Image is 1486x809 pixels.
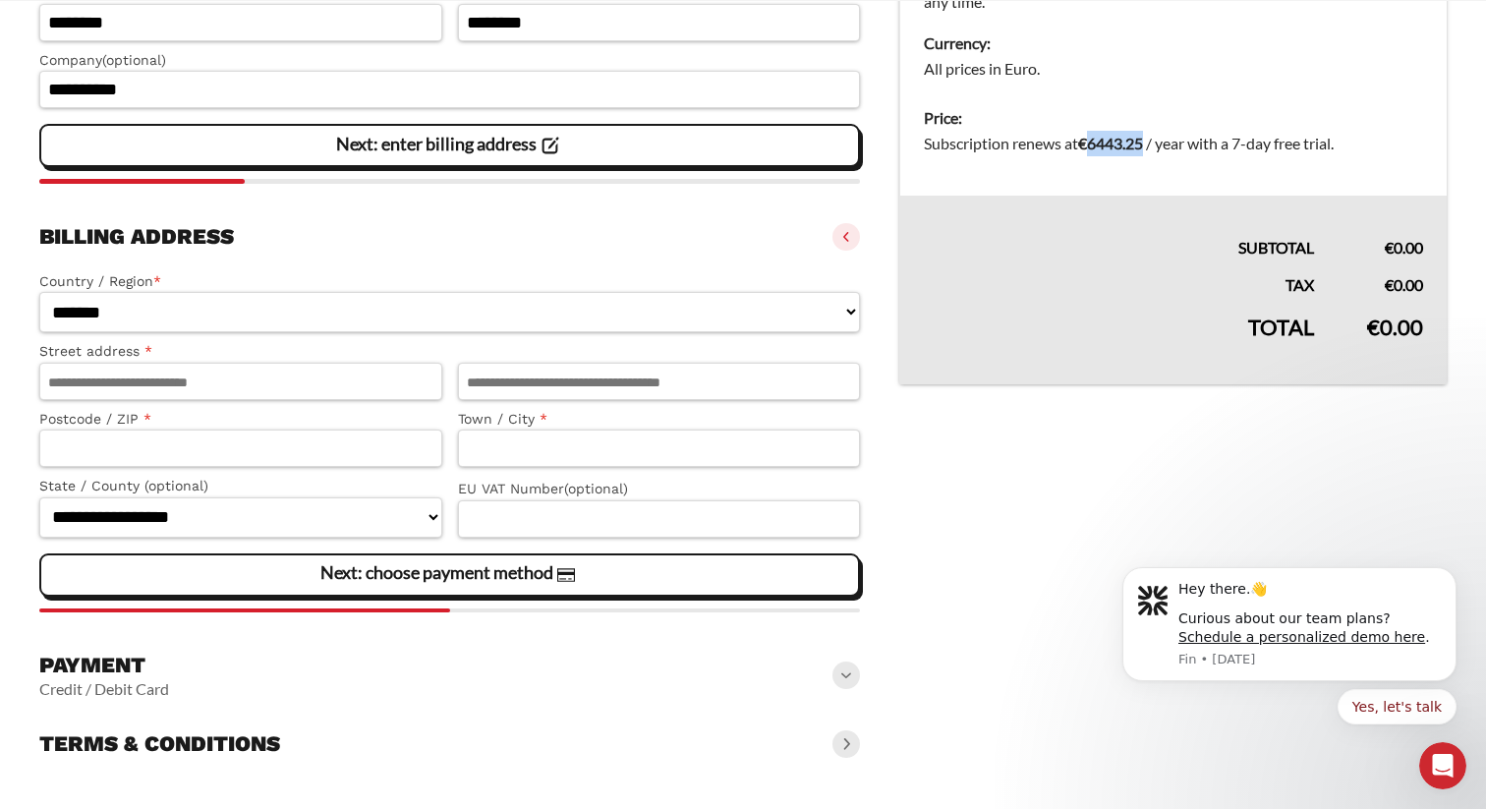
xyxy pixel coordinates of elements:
h3: Billing address [39,223,234,251]
label: State / County [39,475,442,497]
vaadin-horizontal-layout: Credit / Debit Card [39,679,169,699]
h3: Terms & conditions [39,730,280,758]
span: (optional) [564,481,628,496]
bdi: 6443.25 [1078,134,1143,152]
label: Company [39,49,860,72]
iframe: Intercom live chat [1419,742,1466,789]
vaadin-button: Next: choose payment method [39,553,860,597]
span: € [1385,275,1394,294]
dt: Currency: [924,30,1423,56]
span: / year with a 7-day free trial [1146,134,1331,152]
th: Subtotal [900,196,1338,260]
bdi: 0.00 [1367,314,1423,340]
span: € [1078,134,1087,152]
th: Total [900,298,1338,384]
bdi: 0.00 [1385,238,1423,257]
span: (optional) [102,52,166,68]
dt: Price: [924,105,1423,131]
label: Country / Region [39,270,860,293]
iframe: Intercom notifications message [1093,543,1486,799]
span: (optional) [144,478,208,493]
label: EU VAT Number [458,478,861,500]
span: Subscription renews at . [924,134,1334,152]
label: Postcode / ZIP [39,408,442,431]
label: Town / City [458,408,861,431]
vaadin-button: Next: enter billing address [39,124,860,167]
h3: Payment [39,652,169,679]
span: € [1367,314,1380,340]
th: Tax [900,260,1338,298]
label: Street address [39,340,442,363]
dd: All prices in Euro. [924,56,1423,82]
bdi: 0.00 [1385,275,1423,294]
span: € [1385,238,1394,257]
